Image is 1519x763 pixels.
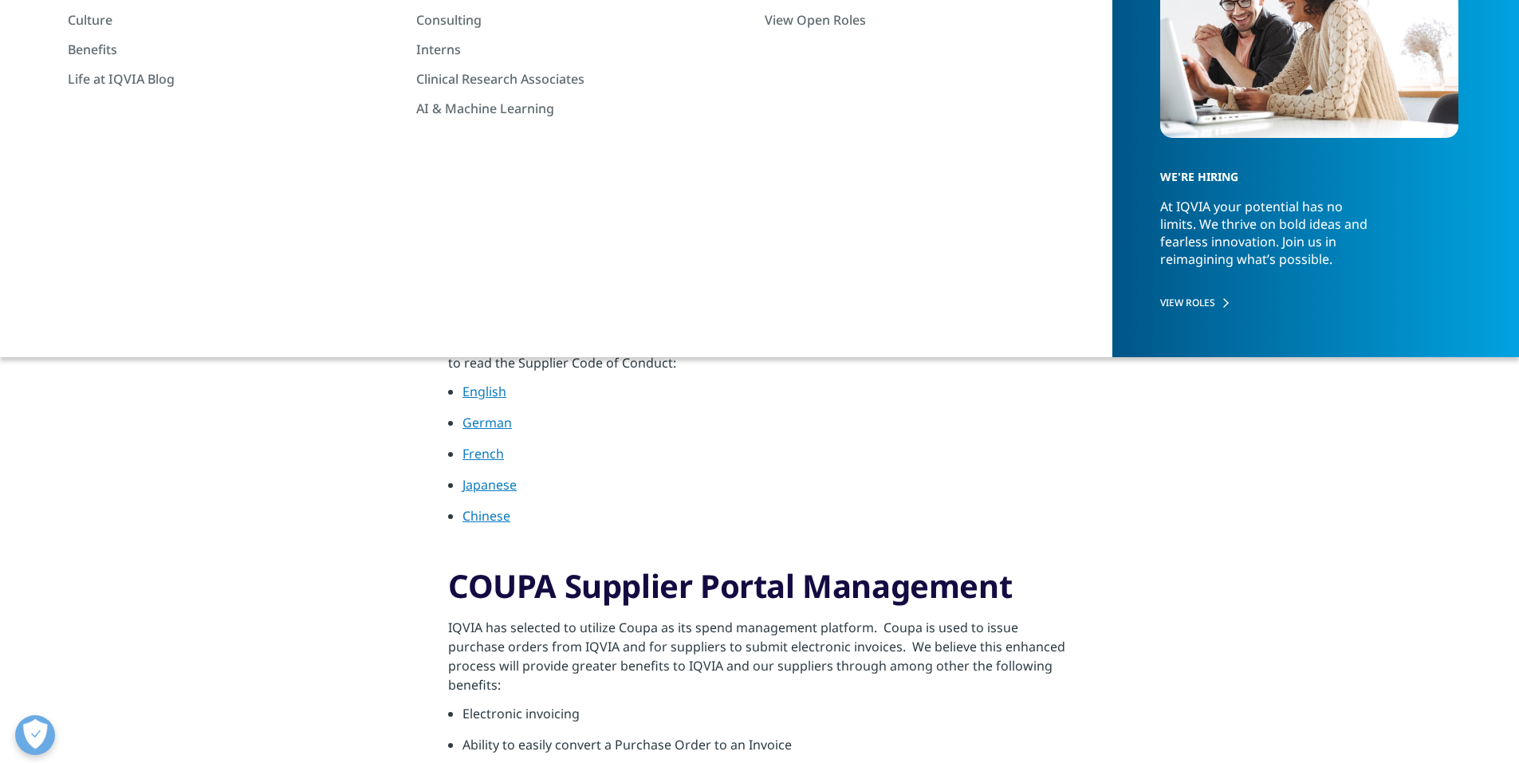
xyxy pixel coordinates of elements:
a: VIEW ROLES [1160,296,1458,309]
a: Benefits [68,41,387,58]
a: View Open Roles [765,11,1084,29]
a: Chinese [462,507,510,525]
a: French [462,445,504,462]
a: German [462,414,512,431]
a: Clinical Research Associates [416,70,735,88]
a: Interns [416,41,735,58]
p: IQVIA has selected to utilize Coupa as its spend management platform. Coupa is used to issue purc... [448,618,1071,704]
p: At IQVIA your potential has no limits. We thrive on bold ideas and fearless innovation. Join us i... [1160,198,1380,282]
a: Culture [68,11,387,29]
li: Electronic invoicing [462,704,1071,735]
a: Japanese [462,476,517,494]
h5: WE'RE HIRING [1160,142,1443,198]
button: Abrir preferências [15,715,55,755]
a: AI & Machine Learning [416,100,735,117]
a: Life at IQVIA Blog [68,70,387,88]
a: English [462,383,506,400]
a: Consulting [416,11,735,29]
h3: COUPA Supplier Portal Management [448,566,1071,618]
